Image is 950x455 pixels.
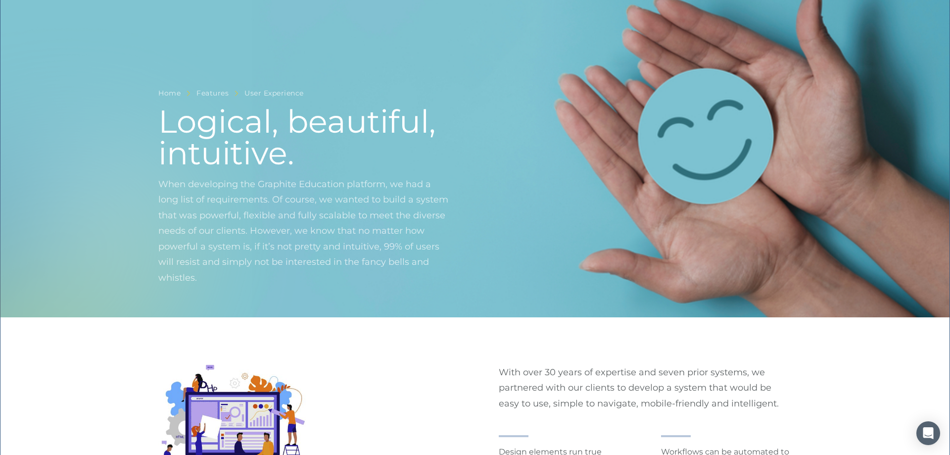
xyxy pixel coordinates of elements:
[158,87,181,100] a: Home
[196,87,229,100] a: Features
[916,421,940,445] div: Open Intercom Messenger
[158,177,451,302] p: When developing the Graphite Education platform, we had a long list of requirements. Of course, w...
[158,105,451,169] h1: Logical, beautiful, intuitive.
[244,87,304,100] a: User Experience
[499,365,792,412] p: With over 30 years of expertise and seven prior systems, we partnered with our clients to develop...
